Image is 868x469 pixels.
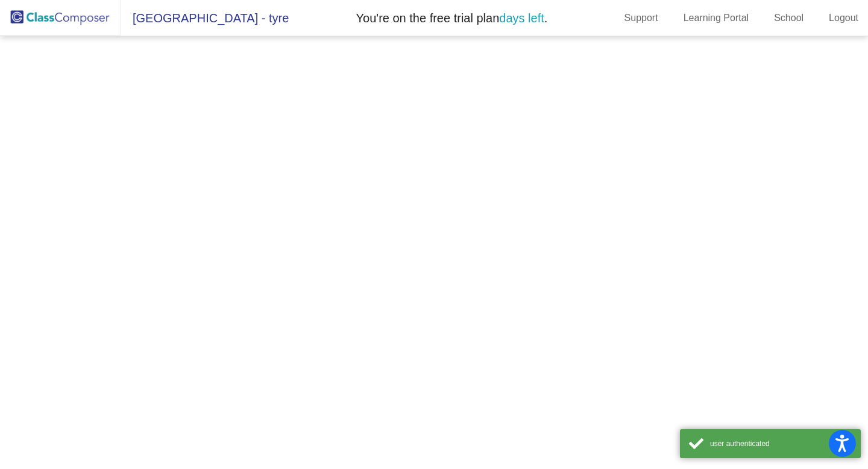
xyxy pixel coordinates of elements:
a: Logout [819,8,868,28]
a: Support [615,8,668,28]
span: days left [499,11,544,25]
span: You're on the free trial plan . [350,5,554,31]
a: Learning Portal [674,8,759,28]
a: School [764,8,813,28]
span: [GEOGRAPHIC_DATA] - tyre [121,8,289,28]
div: user authenticated [710,438,852,449]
